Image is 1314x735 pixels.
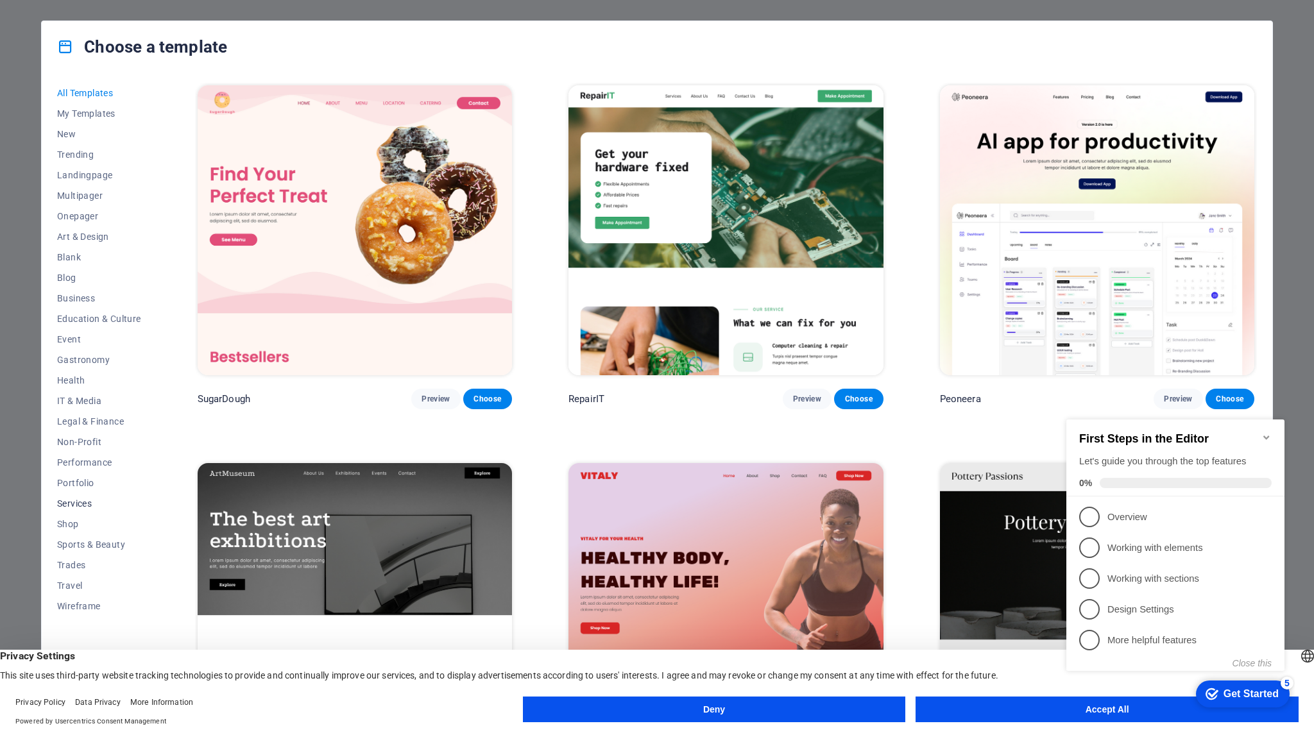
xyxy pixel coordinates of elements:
[57,452,141,473] button: Performance
[57,103,141,124] button: My Templates
[18,78,38,88] span: 0%
[57,124,141,144] button: New
[57,37,227,57] h4: Choose a template
[57,144,141,165] button: Trending
[5,132,223,163] li: Working with elements
[57,432,141,452] button: Non-Profit
[57,108,141,119] span: My Templates
[57,329,141,350] button: Event
[57,350,141,370] button: Gastronomy
[57,596,141,616] button: Wireframe
[57,355,141,365] span: Gastronomy
[57,226,141,247] button: Art & Design
[46,203,200,216] p: Design Settings
[198,85,512,375] img: SugarDough
[411,389,460,409] button: Preview
[57,288,141,308] button: Business
[57,416,141,427] span: Legal & Finance
[171,258,210,268] button: Close this
[57,247,141,267] button: Blank
[57,375,141,385] span: Health
[5,194,223,224] li: Design Settings
[5,163,223,194] li: Working with sections
[57,498,141,509] span: Services
[844,394,873,404] span: Choose
[57,539,141,550] span: Sports & Beauty
[5,101,223,132] li: Overview
[568,85,883,375] img: RepairIT
[793,394,821,404] span: Preview
[57,170,141,180] span: Landingpage
[57,575,141,596] button: Travel
[1154,389,1202,409] button: Preview
[57,493,141,514] button: Services
[57,232,141,242] span: Art & Design
[57,478,141,488] span: Portfolio
[57,129,141,139] span: New
[422,394,450,404] span: Preview
[18,55,210,68] div: Let's guide you through the top features
[57,185,141,206] button: Multipager
[474,394,502,404] span: Choose
[57,314,141,324] span: Education & Culture
[57,601,141,611] span: Wireframe
[57,206,141,226] button: Onepager
[57,555,141,575] button: Trades
[57,273,141,283] span: Blog
[200,32,210,42] div: Minimize checklist
[834,389,883,409] button: Choose
[57,211,141,221] span: Onepager
[198,393,250,405] p: SugarDough
[57,267,141,288] button: Blog
[57,83,141,103] button: All Templates
[219,276,232,289] div: 5
[568,393,604,405] p: RepairIT
[57,473,141,493] button: Portfolio
[18,32,210,46] h2: First Steps in the Editor
[46,110,200,124] p: Overview
[940,85,1254,375] img: Peoneera
[57,457,141,468] span: Performance
[57,308,141,329] button: Education & Culture
[463,389,512,409] button: Choose
[57,396,141,406] span: IT & Media
[57,534,141,555] button: Sports & Beauty
[57,514,141,534] button: Shop
[57,165,141,185] button: Landingpage
[5,224,223,255] li: More helpful features
[46,233,200,247] p: More helpful features
[57,190,141,201] span: Multipager
[1206,389,1254,409] button: Choose
[46,172,200,185] p: Working with sections
[783,389,832,409] button: Preview
[57,370,141,391] button: Health
[57,293,141,303] span: Business
[57,391,141,411] button: IT & Media
[57,334,141,344] span: Event
[162,288,218,300] div: Get Started
[1164,394,1192,404] span: Preview
[57,149,141,160] span: Trending
[57,437,141,447] span: Non-Profit
[57,411,141,432] button: Legal & Finance
[940,393,981,405] p: Peoneera
[135,280,228,307] div: Get Started 5 items remaining, 0% complete
[57,519,141,529] span: Shop
[57,560,141,570] span: Trades
[57,580,141,591] span: Travel
[57,252,141,262] span: Blank
[46,141,200,155] p: Working with elements
[1216,394,1244,404] span: Choose
[57,88,141,98] span: All Templates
